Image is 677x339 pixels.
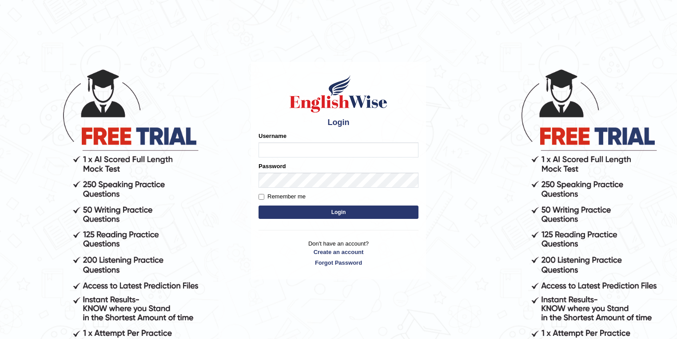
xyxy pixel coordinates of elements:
[259,239,418,267] p: Don't have an account?
[259,192,306,201] label: Remember me
[259,206,418,219] button: Login
[259,194,264,200] input: Remember me
[259,248,418,256] a: Create an account
[288,74,389,114] img: Logo of English Wise sign in for intelligent practice with AI
[259,162,286,170] label: Password
[259,118,418,127] h4: Login
[259,258,418,267] a: Forgot Password
[259,132,287,140] label: Username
